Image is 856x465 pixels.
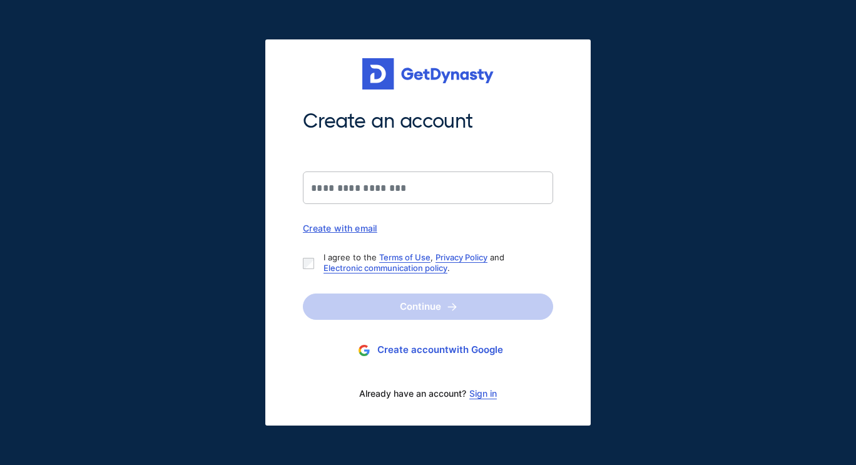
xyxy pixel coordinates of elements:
a: Electronic communication policy [324,263,447,273]
img: Get started for free with Dynasty Trust Company [362,58,494,89]
a: Sign in [469,389,497,399]
a: Privacy Policy [436,252,487,262]
div: Create with email [303,223,553,233]
a: Terms of Use [379,252,431,262]
p: I agree to the , and . [324,252,543,273]
div: Already have an account? [303,381,553,407]
button: Create accountwith Google [303,339,553,362]
span: Create an account [303,108,553,135]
